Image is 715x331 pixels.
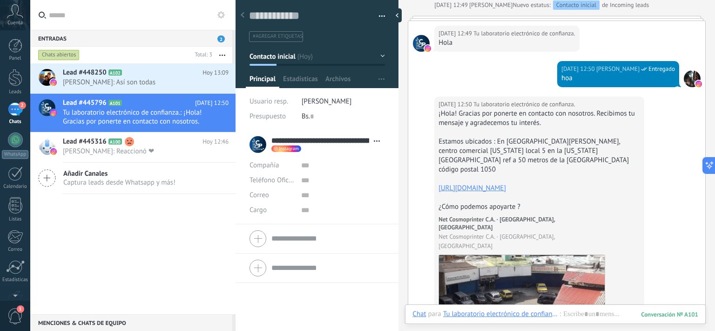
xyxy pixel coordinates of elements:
[108,69,122,76] span: A102
[438,215,605,231] a: Net Cosmoprinter C.A. · [GEOGRAPHIC_DATA], [GEOGRAPHIC_DATA]
[63,68,107,77] span: Lead #448250
[513,0,550,10] span: Nuevo estatus:
[7,20,23,26] span: Cuenta
[469,1,513,9] span: alejandro fontan
[202,68,229,77] span: Hoy 13:09
[50,79,57,86] img: instagram.svg
[108,100,122,106] span: A101
[108,138,122,145] span: A100
[473,29,575,38] span: Tu laboratorio electrónico de confianza.
[50,110,57,116] img: instagram.svg
[38,49,80,61] div: Chats abiertos
[63,78,211,87] span: [PERSON_NAME]: Así son todas
[434,0,469,10] div: [DATE] 12:49
[283,75,318,88] span: Estadísticas
[63,147,211,156] span: [PERSON_NAME]: Reaccionó ❤
[428,310,441,319] span: para
[250,176,298,185] span: Teléfono Oficina
[217,35,225,42] span: 2
[553,0,600,10] div: Contacto inicial
[250,109,295,124] div: Presupuesto
[30,314,232,331] div: Menciones & Chats de equipo
[250,191,269,200] span: Correo
[250,75,276,88] span: Principal
[325,75,351,88] span: Archivos
[302,109,385,124] div: Bs.
[561,64,596,74] div: [DATE] 12:50
[695,81,702,87] img: instagram.svg
[425,45,431,52] img: instagram.svg
[2,247,29,253] div: Correo
[443,310,560,318] div: Tu laboratorio electrónico de confianza.
[561,74,675,83] div: hoa
[17,305,24,313] span: 1
[63,108,211,126] span: Tu laboratorio electrónico de confianza.: ¡Hola! Gracias por ponerte en contacto con nosotros. Re...
[50,148,57,155] img: instagram.svg
[2,119,29,125] div: Chats
[250,173,294,188] button: Teléfono Oficina
[438,109,640,128] div: ¡Hola! Gracias por ponerte en contacto con nosotros. Recibimos tu mensaje y agradecemos tu interés.
[250,112,286,121] span: Presupuesto
[648,64,675,74] span: Entregado
[250,158,294,173] div: Compañía
[250,203,294,218] div: Cargo
[392,8,402,22] div: Ocultar
[438,184,506,193] a: [URL][DOMAIN_NAME]
[63,98,107,108] span: Lead #445796
[438,137,640,174] div: Estamos ubicados : En [GEOGRAPHIC_DATA][PERSON_NAME], centro comercial [US_STATE] local 5 en la [...
[560,310,561,319] span: :
[250,94,295,109] div: Usuario resp.
[438,100,473,109] div: [DATE] 12:50
[438,232,605,251] span: Net Cosmoprinter C.A. · [GEOGRAPHIC_DATA], [GEOGRAPHIC_DATA]
[2,216,29,222] div: Listas
[413,35,430,52] span: Tu laboratorio electrónico de confianza.
[2,277,29,283] div: Estadísticas
[30,30,232,47] div: Entradas
[438,38,575,48] div: Hola
[30,94,236,132] a: Lead #445796 A101 [DATE] 12:50 Tu laboratorio electrónico de confianza.: ¡Hola! Gracias por poner...
[63,178,175,187] span: Captura leads desde Whatsapp y más!
[473,100,575,109] span: Tu laboratorio electrónico de confianza.
[2,55,29,62] div: Panel
[513,0,649,10] div: de Incoming leads
[30,132,236,162] a: Lead #445316 A100 Hoy 12:46 [PERSON_NAME]: Reaccionó ❤
[202,137,229,146] span: Hoy 12:46
[191,50,212,60] div: Total: 3
[253,33,303,40] span: #agregar etiquetas
[63,137,107,146] span: Lead #445316
[2,150,28,159] div: WhatsApp
[63,169,175,178] span: Añadir Canales
[195,98,229,108] span: [DATE] 12:50
[279,146,299,151] span: Instagram
[250,207,267,214] span: Cargo
[302,97,352,106] span: [PERSON_NAME]
[438,202,640,212] div: ¿Cómo podemos apoyarte ?
[30,63,236,93] a: Lead #448250 A102 Hoy 13:09 [PERSON_NAME]: Así son todas
[684,70,701,87] span: alejandro fontan
[250,97,288,106] span: Usuario resp.
[2,184,29,190] div: Calendario
[250,188,269,203] button: Correo
[19,102,26,109] span: 2
[438,29,473,38] div: [DATE] 12:49
[596,64,640,74] span: alejandro fontan (Oficina de Venta)
[2,89,29,95] div: Leads
[212,47,232,63] button: Más
[641,310,698,318] div: 101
